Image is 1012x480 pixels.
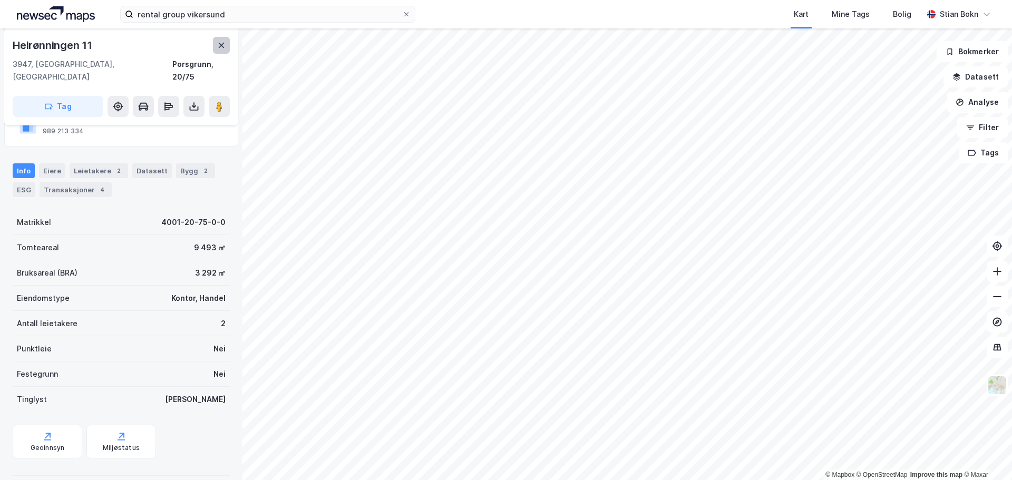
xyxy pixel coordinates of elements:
div: Antall leietakere [17,317,77,330]
input: Søk på adresse, matrikkel, gårdeiere, leietakere eller personer [133,6,402,22]
div: Nei [213,342,226,355]
div: Bolig [893,8,911,21]
div: Geoinnsyn [31,444,65,452]
div: Matrikkel [17,216,51,229]
div: 989 213 334 [43,127,84,135]
div: Punktleie [17,342,52,355]
div: ESG [13,182,35,197]
button: Tag [13,96,103,117]
div: Miljøstatus [103,444,140,452]
button: Analyse [947,92,1008,113]
div: Nei [213,368,226,380]
div: Stian Bokn [940,8,978,21]
a: Mapbox [825,471,854,478]
div: Eiere [39,163,65,178]
div: Bruksareal (BRA) [17,267,77,279]
button: Filter [957,117,1008,138]
div: Tomteareal [17,241,59,254]
div: Transaksjoner [40,182,112,197]
img: Z [987,375,1007,395]
div: 9 493 ㎡ [194,241,226,254]
div: Kontrollprogram for chat [959,429,1012,480]
div: Tinglyst [17,393,47,406]
div: 3947, [GEOGRAPHIC_DATA], [GEOGRAPHIC_DATA] [13,58,172,83]
button: Tags [959,142,1008,163]
div: Kontor, Handel [171,292,226,305]
div: 4 [97,184,108,195]
div: Info [13,163,35,178]
a: Improve this map [910,471,962,478]
button: Bokmerker [937,41,1008,62]
img: logo.a4113a55bc3d86da70a041830d287a7e.svg [17,6,95,22]
iframe: Chat Widget [959,429,1012,480]
div: Datasett [132,163,172,178]
div: 3 292 ㎡ [195,267,226,279]
div: Bygg [176,163,215,178]
div: 2 [113,165,124,176]
div: Eiendomstype [17,292,70,305]
div: Porsgrunn, 20/75 [172,58,230,83]
div: 2 [200,165,211,176]
a: OpenStreetMap [857,471,908,478]
div: 4001-20-75-0-0 [161,216,226,229]
div: Heirønningen 11 [13,37,94,54]
div: 2 [221,317,226,330]
div: [PERSON_NAME] [165,393,226,406]
button: Datasett [943,66,1008,87]
div: Mine Tags [832,8,870,21]
div: Leietakere [70,163,128,178]
div: Festegrunn [17,368,58,380]
div: Kart [794,8,809,21]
